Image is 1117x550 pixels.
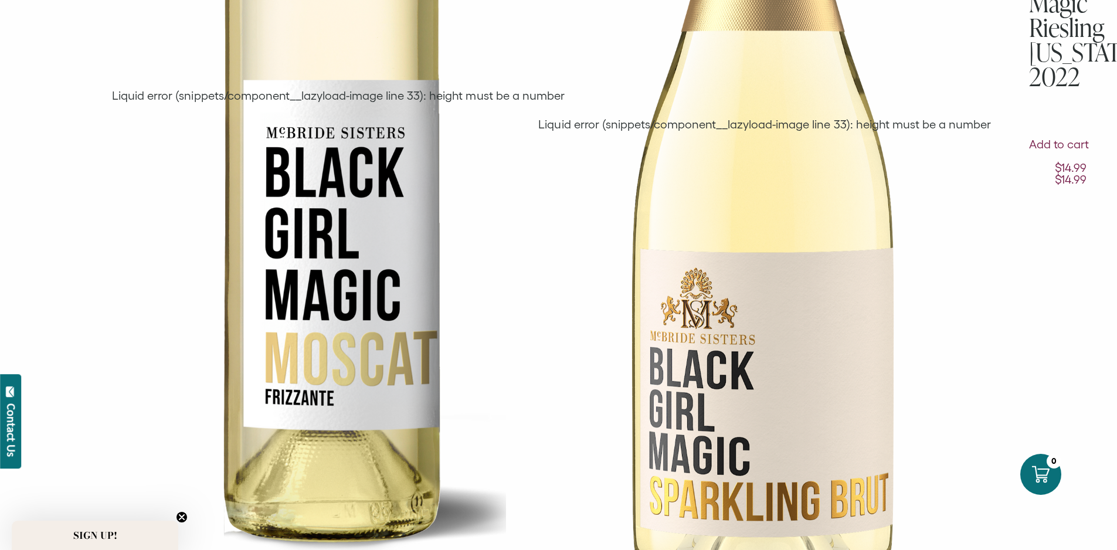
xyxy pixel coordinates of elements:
[1055,173,1087,186] span: $14.99
[12,521,178,550] div: SIGN UP!Close teaser
[73,528,117,542] span: SIGN UP!
[176,511,188,523] button: Close teaser
[1029,138,1089,150] div: Add to cart
[5,403,17,457] div: Contact Us
[1055,161,1087,174] span: $14.99
[538,116,991,134] div: Liquid error (snippets/component__lazyload-image line 33): height must be a number
[112,87,565,105] div: Liquid error (snippets/component__lazyload-image line 33): height must be a number
[1047,454,1061,468] div: 0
